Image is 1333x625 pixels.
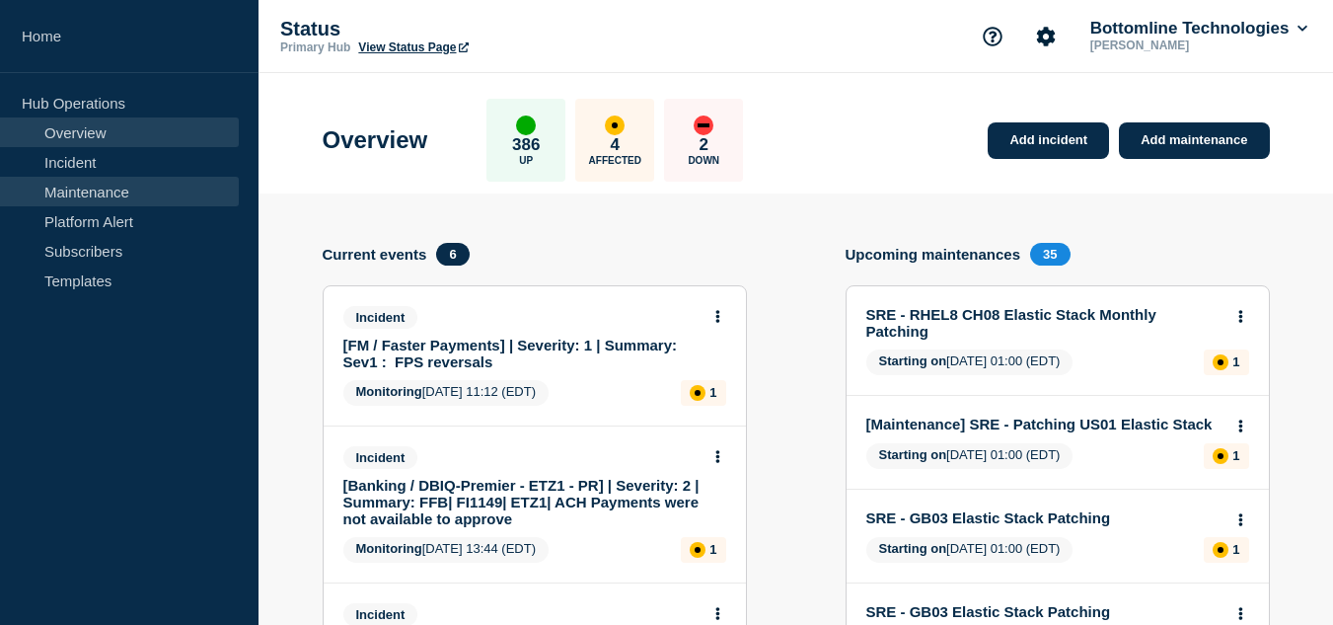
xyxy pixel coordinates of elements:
[589,155,641,166] p: Affected
[988,122,1109,159] a: Add incident
[1030,243,1070,266] span: 35
[866,416,1222,432] a: [Maintenance] SRE - Patching US01 Elastic Stack
[343,537,550,563] span: [DATE] 13:44 (EDT)
[358,40,468,54] a: View Status Page
[879,447,947,462] span: Starting on
[436,243,469,266] span: 6
[356,541,422,556] span: Monitoring
[343,477,700,527] a: [Banking / DBIQ-Premier - ETZ1 - PR] | Severity: 2 | Summary: FFB| FI1149| ETZ1| ACH Payments wer...
[1213,448,1228,464] div: affected
[688,155,719,166] p: Down
[343,380,550,406] span: [DATE] 11:12 (EDT)
[709,385,716,400] p: 1
[866,350,1074,375] span: [DATE] 01:00 (EDT)
[1086,39,1292,52] p: [PERSON_NAME]
[323,246,427,263] h4: Current events
[879,541,947,556] span: Starting on
[846,246,1021,263] h4: Upcoming maintenances
[343,337,700,370] a: [FM / Faster Payments] | Severity: 1 | Summary: Sev1 : FPS reversals
[516,116,536,135] div: up
[1119,122,1269,159] a: Add maintenance
[343,306,418,329] span: Incident
[709,542,716,557] p: 1
[280,40,350,54] p: Primary Hub
[879,353,947,368] span: Starting on
[323,126,428,154] h1: Overview
[519,155,533,166] p: Up
[1232,542,1239,557] p: 1
[866,443,1074,469] span: [DATE] 01:00 (EDT)
[1213,542,1228,558] div: affected
[356,384,422,399] span: Monitoring
[1086,19,1311,39] button: Bottomline Technologies
[343,446,418,469] span: Incident
[866,537,1074,563] span: [DATE] 01:00 (EDT)
[690,542,705,558] div: affected
[605,116,625,135] div: affected
[866,603,1222,620] a: SRE - GB03 Elastic Stack Patching
[512,135,540,155] p: 386
[280,18,675,40] p: Status
[1232,354,1239,369] p: 1
[1025,16,1067,57] button: Account settings
[694,116,713,135] div: down
[866,509,1222,526] a: SRE - GB03 Elastic Stack Patching
[690,385,705,401] div: affected
[866,306,1222,340] a: SRE - RHEL8 CH08 Elastic Stack Monthly Patching
[1232,448,1239,463] p: 1
[972,16,1013,57] button: Support
[611,135,620,155] p: 4
[1213,354,1228,370] div: affected
[700,135,708,155] p: 2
